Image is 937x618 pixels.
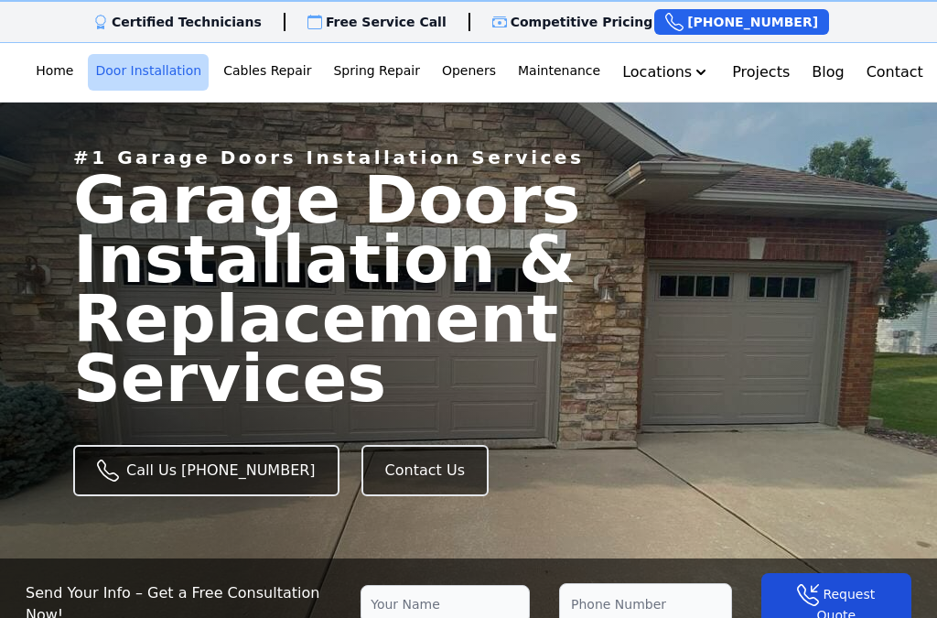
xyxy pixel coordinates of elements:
a: Blog [804,54,851,91]
a: Spring Repair [326,54,426,91]
a: Projects [725,54,797,91]
button: Locations [615,54,717,91]
p: Competitive Pricing [511,13,653,31]
a: Openers [435,54,503,91]
p: Free Service Call [326,13,447,31]
a: Cables Repair [216,54,318,91]
p: #1 Garage Doors Installation Services [73,145,584,170]
p: Certified Technicians [112,13,262,31]
a: Call Us [PHONE_NUMBER] [73,445,339,496]
a: Contact Us [361,445,489,496]
a: Door Installation [88,54,209,91]
a: [PHONE_NUMBER] [654,9,829,35]
a: Contact [859,54,931,91]
a: Maintenance [511,54,608,91]
span: Garage Doors Installation & Replacement Services [73,170,780,407]
a: Home [28,54,81,91]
